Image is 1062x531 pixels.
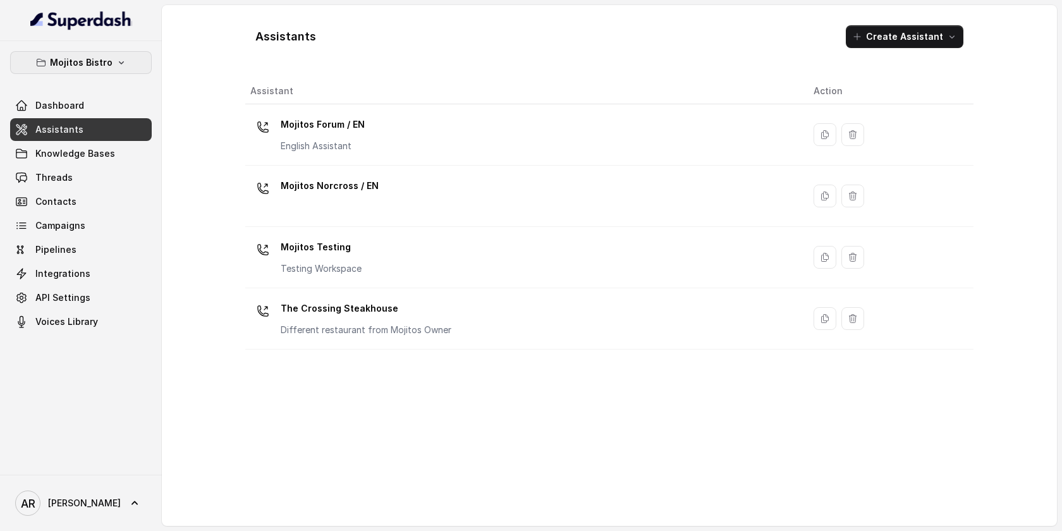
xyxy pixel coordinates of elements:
a: Knowledge Bases [10,142,152,165]
p: Different restaurant from Mojitos Owner [281,324,451,336]
span: API Settings [35,291,90,304]
span: Voices Library [35,315,98,328]
button: Create Assistant [846,25,963,48]
span: Campaigns [35,219,85,232]
span: [PERSON_NAME] [48,497,121,510]
a: [PERSON_NAME] [10,485,152,521]
a: Pipelines [10,238,152,261]
a: Voices Library [10,310,152,333]
img: light.svg [30,10,132,30]
h1: Assistants [255,27,316,47]
span: Contacts [35,195,76,208]
a: API Settings [10,286,152,309]
a: Integrations [10,262,152,285]
span: Threads [35,171,73,184]
p: Mojitos Forum / EN [281,114,365,135]
p: Mojitos Testing [281,237,362,257]
text: AR [21,497,35,510]
span: Dashboard [35,99,84,112]
th: Action [803,78,973,104]
p: English Assistant [281,140,365,152]
span: Assistants [35,123,83,136]
p: Testing Workspace [281,262,362,275]
p: Mojitos Bistro [50,55,113,70]
p: The Crossing Steakhouse [281,298,451,319]
a: Contacts [10,190,152,213]
button: Mojitos Bistro [10,51,152,74]
span: Integrations [35,267,90,280]
a: Assistants [10,118,152,141]
th: Assistant [245,78,803,104]
p: Mojitos Norcross / EN [281,176,379,196]
a: Dashboard [10,94,152,117]
a: Campaigns [10,214,152,237]
span: Knowledge Bases [35,147,115,160]
a: Threads [10,166,152,189]
span: Pipelines [35,243,76,256]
